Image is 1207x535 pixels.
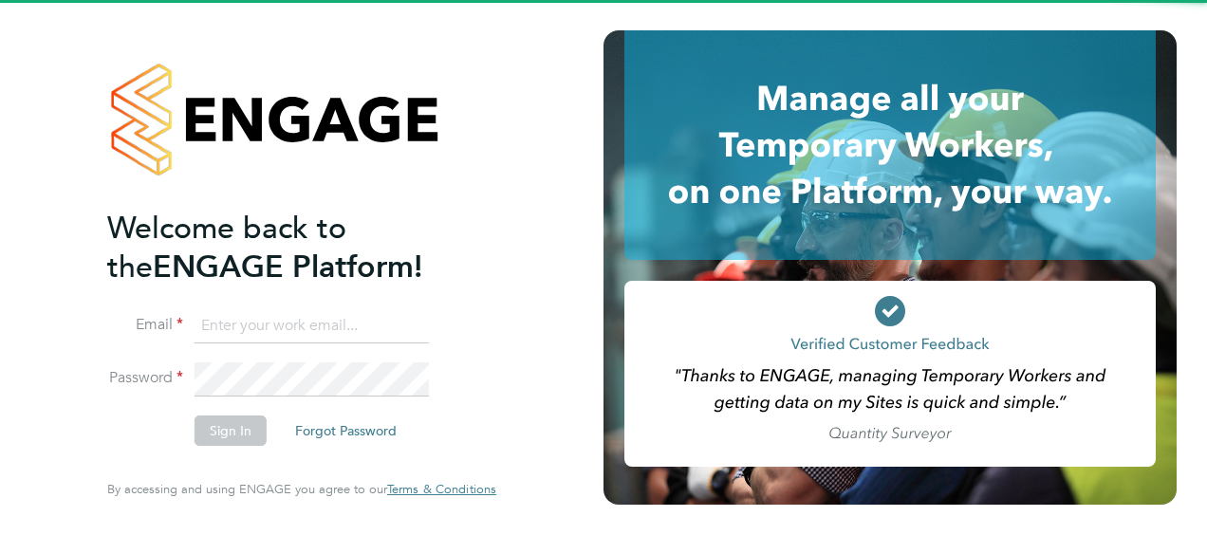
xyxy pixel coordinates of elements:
button: Sign In [195,415,267,446]
button: Forgot Password [280,415,412,446]
label: Password [107,368,183,388]
span: Welcome back to the [107,210,346,286]
a: Terms & Conditions [387,482,496,497]
input: Enter your work email... [195,309,429,343]
span: By accessing and using ENGAGE you agree to our [107,481,496,497]
h2: ENGAGE Platform! [107,209,477,286]
label: Email [107,315,183,335]
span: Terms & Conditions [387,481,496,497]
